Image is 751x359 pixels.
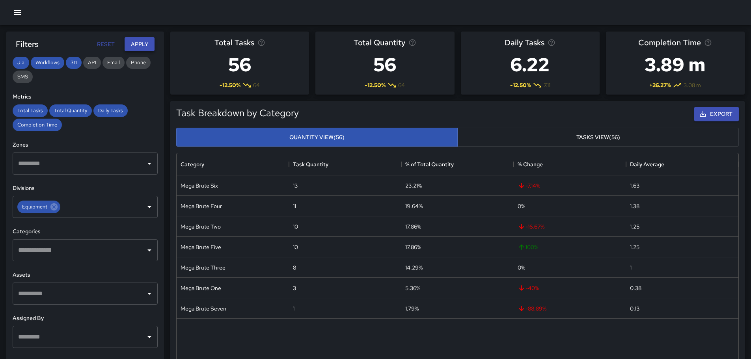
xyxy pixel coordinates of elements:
[13,121,62,128] span: Completion Time
[293,243,298,251] div: 10
[398,81,405,89] span: 64
[630,264,632,272] div: 1
[144,201,155,212] button: Open
[13,73,33,80] span: SMS
[83,56,101,69] div: API
[518,305,546,312] span: -88.89 %
[177,153,289,175] div: Category
[548,39,555,47] svg: Average number of tasks per day in the selected period, compared to the previous period.
[630,305,639,312] div: 0.13
[630,182,639,190] div: 1.63
[66,59,82,66] span: 311
[684,81,701,89] span: 3.08 m
[293,202,296,210] div: 11
[181,284,221,292] div: Mega Brute One
[31,56,64,69] div: Workflows
[518,202,525,210] span: 0 %
[13,59,29,66] span: Jia
[638,49,712,80] h3: 3.89 m
[144,158,155,169] button: Open
[365,81,386,89] span: -12.50 %
[13,104,48,117] div: Total Tasks
[13,93,158,101] h6: Metrics
[293,223,298,231] div: 10
[214,36,254,49] span: Total Tasks
[49,107,92,114] span: Total Quantity
[518,182,540,190] span: -7.14 %
[214,49,265,80] h3: 56
[354,36,405,49] span: Total Quantity
[293,264,296,272] div: 8
[181,223,221,231] div: Mega Brute Two
[405,264,423,272] div: 14.29%
[13,119,62,131] div: Completion Time
[405,284,420,292] div: 5.36%
[13,56,29,69] div: Jia
[518,284,539,292] span: -40 %
[518,264,525,272] span: 0 %
[630,243,639,251] div: 1.25
[126,56,151,69] div: Phone
[93,104,128,117] div: Daily Tasks
[93,107,128,114] span: Daily Tasks
[626,153,738,175] div: Daily Average
[253,81,260,89] span: 64
[630,284,641,292] div: 0.38
[505,49,555,80] h3: 6.22
[257,39,265,47] svg: Total number of tasks in the selected period, compared to the previous period.
[102,56,125,69] div: Email
[83,59,101,66] span: API
[181,264,225,272] div: Mega Brute Three
[630,223,639,231] div: 1.25
[510,81,531,89] span: -12.50 %
[293,305,294,312] div: 1
[408,39,416,47] svg: Total task quantity in the selected period, compared to the previous period.
[514,153,626,175] div: % Change
[518,153,543,175] div: % Change
[13,227,158,236] h6: Categories
[181,243,221,251] div: Mega Brute Five
[405,243,421,251] div: 17.86%
[126,59,151,66] span: Phone
[220,81,240,89] span: -12.50 %
[176,128,458,147] button: Quantity View(56)
[181,182,218,190] div: Mega Brute Six
[13,141,158,149] h6: Zones
[17,201,60,213] div: Equipment
[544,81,550,89] span: 7.11
[16,38,38,50] h6: Filters
[505,36,544,49] span: Daily Tasks
[405,223,421,231] div: 17.86%
[405,202,423,210] div: 19.64%
[13,271,158,279] h6: Assets
[405,305,419,312] div: 1.79%
[704,39,712,47] svg: Average time taken to complete tasks in the selected period, compared to the previous period.
[518,223,544,231] span: -16.67 %
[293,284,296,292] div: 3
[13,314,158,323] h6: Assigned By
[181,202,222,210] div: Mega Brute Four
[144,288,155,299] button: Open
[13,184,158,193] h6: Divisions
[630,153,664,175] div: Daily Average
[144,245,155,256] button: Open
[144,331,155,342] button: Open
[457,128,739,147] button: Tasks View(56)
[293,153,328,175] div: Task Quantity
[181,305,226,312] div: Mega Brute Seven
[405,153,454,175] div: % of Total Quantity
[17,202,52,211] span: Equipment
[66,56,82,69] div: 311
[181,153,204,175] div: Category
[518,243,538,251] span: 100 %
[354,49,416,80] h3: 56
[49,104,92,117] div: Total Quantity
[125,37,155,52] button: Apply
[102,59,125,66] span: Email
[638,36,701,49] span: Completion Time
[649,81,671,89] span: + 26.27 %
[93,37,118,52] button: Reset
[630,202,639,210] div: 1.38
[289,153,401,175] div: Task Quantity
[401,153,514,175] div: % of Total Quantity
